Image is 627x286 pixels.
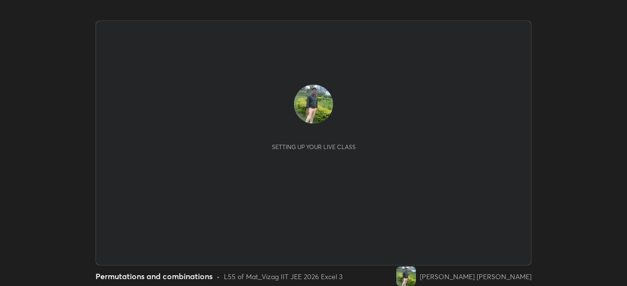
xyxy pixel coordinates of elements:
div: Permutations and combinations [96,270,213,282]
img: afe1edb7582d41a191fcd2e1bcbdba24.51076816_3 [396,266,416,286]
div: L55 of Mat_Vizag IIT JEE 2026 Excel 3 [224,271,342,282]
div: • [217,271,220,282]
img: afe1edb7582d41a191fcd2e1bcbdba24.51076816_3 [294,85,333,124]
div: [PERSON_NAME] [PERSON_NAME] [420,271,531,282]
div: Setting up your live class [272,143,356,151]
